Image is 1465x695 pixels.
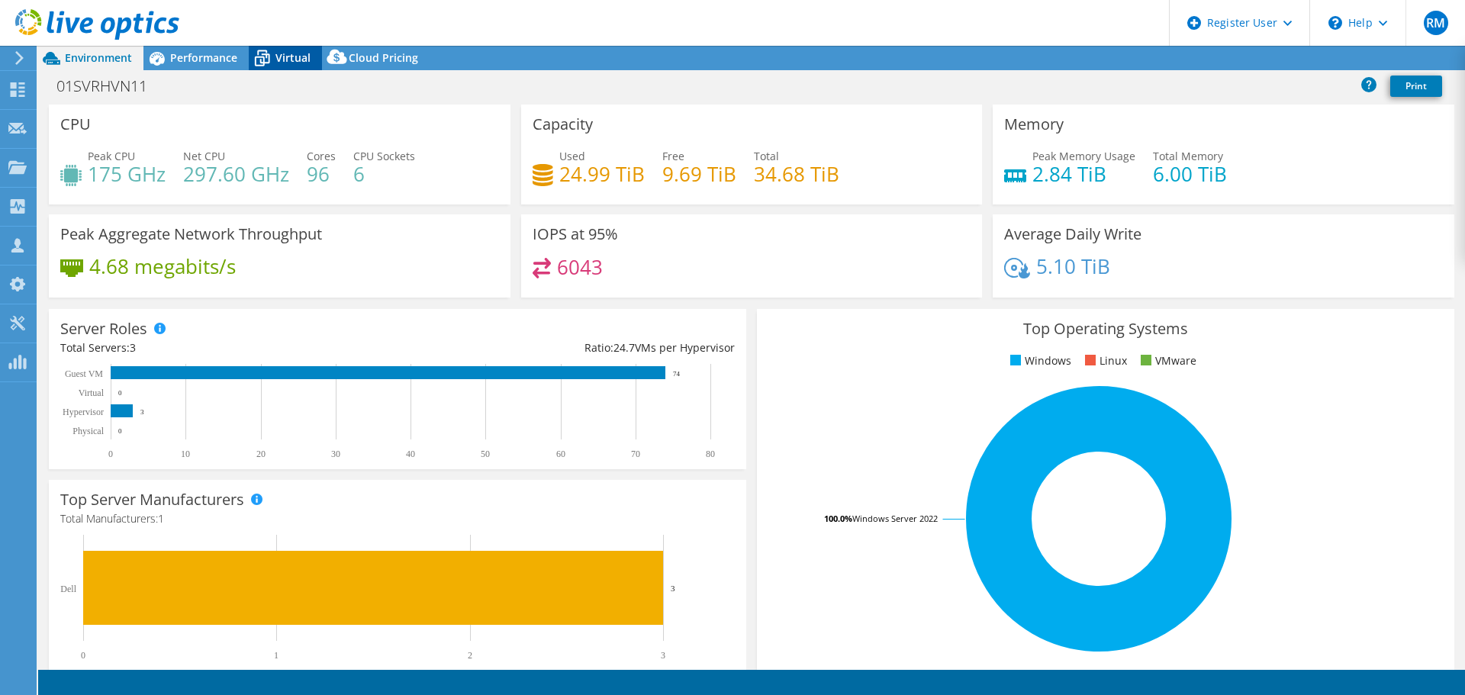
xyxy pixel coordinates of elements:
[1004,116,1064,133] h3: Memory
[613,340,635,355] span: 24.7
[1036,258,1110,275] h4: 5.10 TiB
[481,449,490,459] text: 50
[631,449,640,459] text: 70
[1032,149,1135,163] span: Peak Memory Usage
[406,449,415,459] text: 40
[706,449,715,459] text: 80
[1390,76,1442,97] a: Print
[754,149,779,163] span: Total
[274,650,279,661] text: 1
[1137,352,1196,369] li: VMware
[768,320,1443,337] h3: Top Operating Systems
[307,166,336,182] h4: 96
[158,511,164,526] span: 1
[72,426,104,436] text: Physical
[50,78,171,95] h1: 01SVRHVN11
[661,650,665,661] text: 3
[81,650,85,661] text: 0
[468,650,472,661] text: 2
[65,368,103,379] text: Guest VM
[60,116,91,133] h3: CPU
[353,149,415,163] span: CPU Sockets
[183,166,289,182] h4: 297.60 GHz
[1006,352,1071,369] li: Windows
[533,226,618,243] h3: IOPS at 95%
[662,166,736,182] h4: 9.69 TiB
[559,149,585,163] span: Used
[88,149,135,163] span: Peak CPU
[60,320,147,337] h3: Server Roles
[60,510,735,527] h4: Total Manufacturers:
[79,388,105,398] text: Virtual
[89,258,236,275] h4: 4.68 megabits/s
[88,166,166,182] h4: 175 GHz
[673,370,681,378] text: 74
[60,584,76,594] text: Dell
[1153,166,1227,182] h4: 6.00 TiB
[1032,166,1135,182] h4: 2.84 TiB
[349,50,418,65] span: Cloud Pricing
[754,166,839,182] h4: 34.68 TiB
[671,584,675,593] text: 3
[256,449,266,459] text: 20
[824,513,852,524] tspan: 100.0%
[60,339,398,356] div: Total Servers:
[60,226,322,243] h3: Peak Aggregate Network Throughput
[275,50,311,65] span: Virtual
[1328,16,1342,30] svg: \n
[533,116,593,133] h3: Capacity
[1081,352,1127,369] li: Linux
[118,389,122,397] text: 0
[60,491,244,508] h3: Top Server Manufacturers
[852,513,938,524] tspan: Windows Server 2022
[1153,149,1223,163] span: Total Memory
[331,449,340,459] text: 30
[307,149,336,163] span: Cores
[1004,226,1141,243] h3: Average Daily Write
[65,50,132,65] span: Environment
[118,427,122,435] text: 0
[183,149,225,163] span: Net CPU
[130,340,136,355] span: 3
[662,149,684,163] span: Free
[557,259,603,275] h4: 6043
[108,449,113,459] text: 0
[63,407,104,417] text: Hypervisor
[559,166,645,182] h4: 24.99 TiB
[140,408,144,416] text: 3
[1424,11,1448,35] span: RM
[398,339,735,356] div: Ratio: VMs per Hypervisor
[556,449,565,459] text: 60
[181,449,190,459] text: 10
[353,166,415,182] h4: 6
[170,50,237,65] span: Performance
